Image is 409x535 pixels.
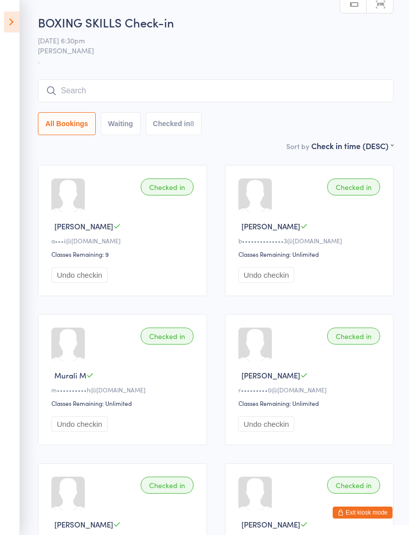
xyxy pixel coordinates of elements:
button: All Bookings [38,112,96,135]
input: Search [38,79,394,102]
div: Classes Remaining: Unlimited [238,399,384,407]
div: Check in time (DESC) [311,140,394,151]
button: Undo checkin [238,267,295,283]
div: Classes Remaining: Unlimited [51,399,197,407]
div: r•••••••••0@[DOMAIN_NAME] [238,385,384,394]
div: Checked in [141,477,194,494]
button: Undo checkin [51,267,108,283]
div: Checked in [141,328,194,345]
div: a•••i@[DOMAIN_NAME] [51,236,197,245]
span: . [38,55,394,65]
span: [DATE] 6:30pm [38,35,378,45]
div: 8 [190,120,194,128]
div: Checked in [141,178,194,195]
button: Checked in8 [146,112,202,135]
div: Classes Remaining: 9 [51,250,197,258]
div: m••••••••••h@[DOMAIN_NAME] [51,385,197,394]
span: [PERSON_NAME] [54,519,113,530]
button: Exit kiosk mode [333,507,393,519]
button: Undo checkin [238,416,295,432]
div: b••••••••••••••3@[DOMAIN_NAME] [238,236,384,245]
button: Undo checkin [51,416,108,432]
span: [PERSON_NAME] [241,370,300,380]
label: Sort by [286,141,309,151]
div: Checked in [327,178,380,195]
span: Murali M [54,370,86,380]
div: Classes Remaining: Unlimited [238,250,384,258]
span: [PERSON_NAME] [38,45,378,55]
h2: BOXING SKILLS Check-in [38,14,394,30]
div: Checked in [327,328,380,345]
div: Checked in [327,477,380,494]
span: [PERSON_NAME] [54,221,113,231]
span: [PERSON_NAME] [241,519,300,530]
span: [PERSON_NAME] [241,221,300,231]
button: Waiting [101,112,141,135]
